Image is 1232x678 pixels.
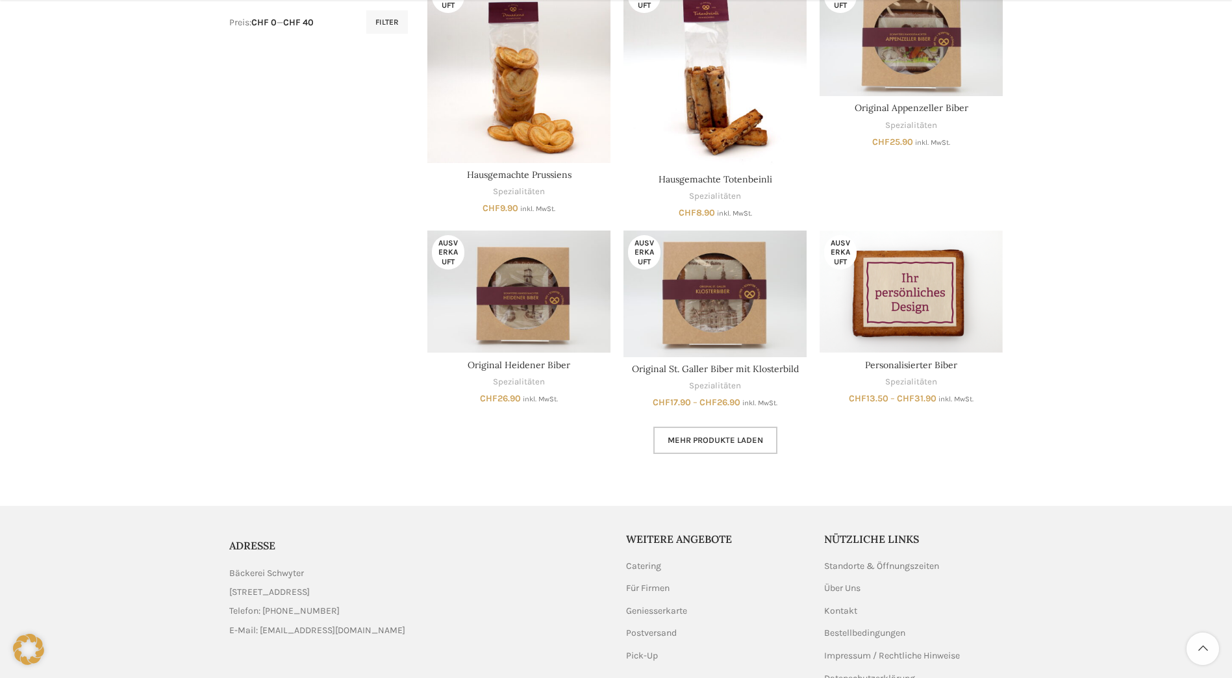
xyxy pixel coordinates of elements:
[824,649,961,662] a: Impressum / Rechtliche Hinweise
[742,399,777,407] small: inkl. MwSt.
[623,231,807,357] a: Original St. Galler Biber mit Klosterbild
[824,532,1003,546] h5: Nützliche Links
[890,393,895,404] span: –
[653,427,777,454] a: Mehr Produkte laden
[824,605,859,618] a: Kontakt
[626,605,688,618] a: Geniesserkarte
[849,393,888,404] bdi: 13.50
[626,560,662,573] a: Catering
[824,582,862,595] a: Über Uns
[659,173,772,185] a: Hausgemachte Totenbeinli
[689,190,741,203] a: Spezialitäten
[824,627,907,640] a: Bestellbedingungen
[689,380,741,392] a: Spezialitäten
[229,585,310,599] span: [STREET_ADDRESS]
[523,395,558,403] small: inkl. MwSt.
[283,17,314,28] span: CHF 40
[885,376,937,388] a: Spezialitäten
[849,393,866,404] span: CHF
[824,560,940,573] a: Standorte & Öffnungszeiten
[679,207,715,218] bdi: 8.90
[897,393,937,404] bdi: 31.90
[626,582,671,595] a: Für Firmen
[668,435,763,446] span: Mehr Produkte laden
[699,397,717,408] span: CHF
[366,10,408,34] button: Filter
[483,203,518,214] bdi: 9.90
[872,136,890,147] span: CHF
[1187,633,1219,665] a: Scroll to top button
[820,231,1003,353] a: Personalisierter Biber
[872,136,913,147] bdi: 25.90
[483,203,500,214] span: CHF
[824,235,857,270] span: Ausverkauft
[467,169,572,181] a: Hausgemachte Prussiens
[480,393,521,404] bdi: 26.90
[632,363,799,375] a: Original St. Galler Biber mit Klosterbild
[229,623,607,638] a: List item link
[717,209,752,218] small: inkl. MwSt.
[938,395,974,403] small: inkl. MwSt.
[229,539,275,552] span: ADRESSE
[520,205,555,213] small: inkl. MwSt.
[693,397,698,408] span: –
[493,376,545,388] a: Spezialitäten
[480,393,497,404] span: CHF
[626,627,678,640] a: Postversand
[628,235,660,270] span: Ausverkauft
[229,16,314,29] div: Preis: —
[626,649,659,662] a: Pick-Up
[493,186,545,198] a: Spezialitäten
[432,235,464,270] span: Ausverkauft
[427,231,610,353] a: Original Heidener Biber
[229,604,607,618] a: List item link
[865,359,957,371] a: Personalisierter Biber
[251,17,277,28] span: CHF 0
[626,532,805,546] h5: Weitere Angebote
[897,393,914,404] span: CHF
[915,138,950,147] small: inkl. MwSt.
[855,102,968,114] a: Original Appenzeller Biber
[229,566,304,581] span: Bäckerei Schwyter
[679,207,696,218] span: CHF
[653,397,670,408] span: CHF
[699,397,740,408] bdi: 26.90
[885,119,937,132] a: Spezialitäten
[653,397,691,408] bdi: 17.90
[468,359,570,371] a: Original Heidener Biber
